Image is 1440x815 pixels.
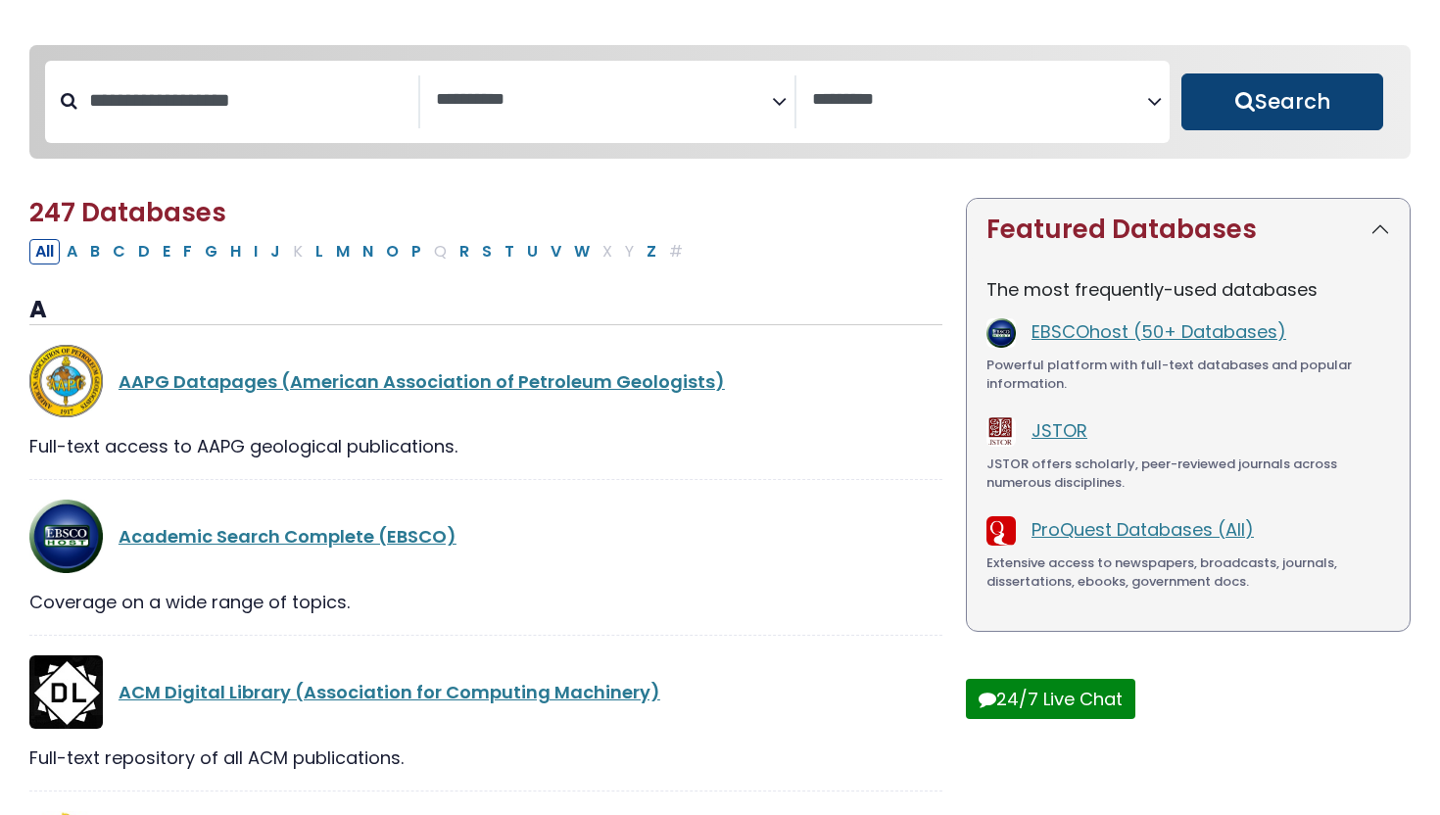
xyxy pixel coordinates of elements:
[177,239,198,264] button: Filter Results F
[436,90,771,111] textarea: Search
[248,239,264,264] button: Filter Results I
[29,744,942,771] div: Full-text repository of all ACM publications.
[157,239,176,264] button: Filter Results E
[986,356,1390,394] div: Powerful platform with full-text databases and popular information.
[454,239,475,264] button: Filter Results R
[812,90,1147,111] textarea: Search
[61,239,83,264] button: Filter Results A
[545,239,567,264] button: Filter Results V
[406,239,427,264] button: Filter Results P
[199,239,223,264] button: Filter Results G
[499,239,520,264] button: Filter Results T
[521,239,544,264] button: Filter Results U
[380,239,405,264] button: Filter Results O
[29,238,691,263] div: Alpha-list to filter by first letter of database name
[330,239,356,264] button: Filter Results M
[986,455,1390,493] div: JSTOR offers scholarly, peer-reviewed journals across numerous disciplines.
[119,524,456,549] a: Academic Search Complete (EBSCO)
[967,199,1410,261] button: Featured Databases
[1032,319,1286,344] a: EBSCOhost (50+ Databases)
[107,239,131,264] button: Filter Results C
[357,239,379,264] button: Filter Results N
[1032,517,1254,542] a: ProQuest Databases (All)
[132,239,156,264] button: Filter Results D
[224,239,247,264] button: Filter Results H
[986,553,1390,592] div: Extensive access to newspapers, broadcasts, journals, dissertations, ebooks, government docs.
[568,239,596,264] button: Filter Results W
[84,239,106,264] button: Filter Results B
[29,195,226,230] span: 247 Databases
[966,679,1135,719] button: 24/7 Live Chat
[986,276,1390,303] p: The most frequently-used databases
[119,369,725,394] a: AAPG Datapages (American Association of Petroleum Geologists)
[119,680,660,704] a: ACM Digital Library (Association for Computing Machinery)
[476,239,498,264] button: Filter Results S
[641,239,662,264] button: Filter Results Z
[29,45,1411,159] nav: Search filters
[264,239,286,264] button: Filter Results J
[1032,418,1087,443] a: JSTOR
[29,433,942,459] div: Full-text access to AAPG geological publications.
[1181,73,1383,130] button: Submit for Search Results
[77,84,418,117] input: Search database by title or keyword
[310,239,329,264] button: Filter Results L
[29,589,942,615] div: Coverage on a wide range of topics.
[29,239,60,264] button: All
[29,296,942,325] h3: A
